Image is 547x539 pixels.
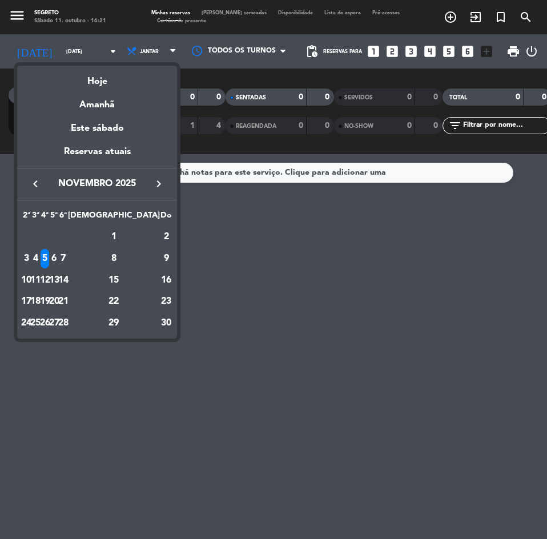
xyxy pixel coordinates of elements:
[50,312,59,334] td: 27 de novembro de 2025
[160,226,172,248] td: 2 de novembro de 2025
[22,292,31,311] div: 17
[31,269,40,291] td: 11 de novembro de 2025
[160,248,172,269] td: 9 de novembro de 2025
[22,291,31,312] td: 17 de novembro de 2025
[50,249,58,268] div: 6
[22,269,31,291] td: 10 de novembro de 2025
[41,292,49,311] div: 19
[73,249,155,268] div: 8
[22,249,31,268] div: 3
[50,269,59,291] td: 13 de novembro de 2025
[160,313,172,333] div: 30
[59,248,68,269] td: 7 de novembro de 2025
[29,177,42,191] i: keyboard_arrow_left
[25,176,46,191] button: keyboard_arrow_left
[31,292,40,311] div: 18
[59,249,68,268] div: 7
[160,249,172,268] div: 9
[152,177,166,191] i: keyboard_arrow_right
[31,209,40,227] th: Terça-feira
[59,209,68,227] th: Sexta-feira
[73,227,155,247] div: 1
[40,248,49,269] td: 5 de novembro de 2025
[40,209,49,227] th: Quarta-feira
[160,209,172,227] th: Domingo
[22,313,31,333] div: 24
[46,176,148,191] span: novembro 2025
[50,209,59,227] th: Quinta-feira
[68,291,160,312] td: 22 de novembro de 2025
[68,209,160,227] th: Sábado
[50,291,59,312] td: 20 de novembro de 2025
[148,176,169,191] button: keyboard_arrow_right
[31,248,40,269] td: 4 de novembro de 2025
[160,271,172,290] div: 16
[22,271,31,290] div: 10
[41,313,49,333] div: 26
[59,292,68,311] div: 21
[40,291,49,312] td: 19 de novembro de 2025
[160,292,172,311] div: 23
[17,112,177,144] div: Este sábado
[22,226,68,248] td: NOV
[40,312,49,334] td: 26 de novembro de 2025
[160,269,172,291] td: 16 de novembro de 2025
[68,312,160,334] td: 29 de novembro de 2025
[17,144,177,168] div: Reservas atuais
[160,312,172,334] td: 30 de novembro de 2025
[160,227,172,247] div: 2
[41,271,49,290] div: 12
[41,249,49,268] div: 5
[73,271,155,290] div: 15
[50,248,59,269] td: 6 de novembro de 2025
[59,269,68,291] td: 14 de novembro de 2025
[17,66,177,89] div: Hoje
[68,269,160,291] td: 15 de novembro de 2025
[31,313,40,333] div: 25
[22,209,31,227] th: Segunda-feira
[22,312,31,334] td: 24 de novembro de 2025
[40,269,49,291] td: 12 de novembro de 2025
[50,292,58,311] div: 20
[50,271,58,290] div: 13
[59,271,68,290] div: 14
[73,313,155,333] div: 29
[59,313,68,333] div: 28
[68,226,160,248] td: 1 de novembro de 2025
[160,291,172,312] td: 23 de novembro de 2025
[59,312,68,334] td: 28 de novembro de 2025
[68,248,160,269] td: 8 de novembro de 2025
[31,312,40,334] td: 25 de novembro de 2025
[31,271,40,290] div: 11
[31,249,40,268] div: 4
[22,248,31,269] td: 3 de novembro de 2025
[17,89,177,112] div: Amanhã
[50,313,58,333] div: 27
[59,291,68,312] td: 21 de novembro de 2025
[73,292,155,311] div: 22
[31,291,40,312] td: 18 de novembro de 2025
